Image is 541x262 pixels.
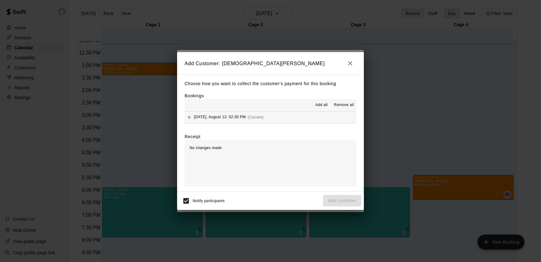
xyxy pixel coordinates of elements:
label: Bookings [185,93,204,98]
button: Add all [312,100,332,110]
span: No changes made [190,146,222,150]
span: (Current) [248,115,264,119]
span: Add all [315,102,328,108]
button: Add[DATE], August 12: 02:30 PM(Current) [185,112,356,123]
span: Notify participants [193,199,225,203]
span: Remove all [334,102,354,108]
span: [DATE], August 12: 02:30 PM [194,115,246,119]
label: Receipt [185,133,200,140]
p: Choose how you want to collect the customer's payment for this booking [185,80,356,88]
button: Remove all [332,100,356,110]
span: Add [185,115,194,119]
h2: Add Customer: [DEMOGRAPHIC_DATA][PERSON_NAME] [177,52,364,75]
